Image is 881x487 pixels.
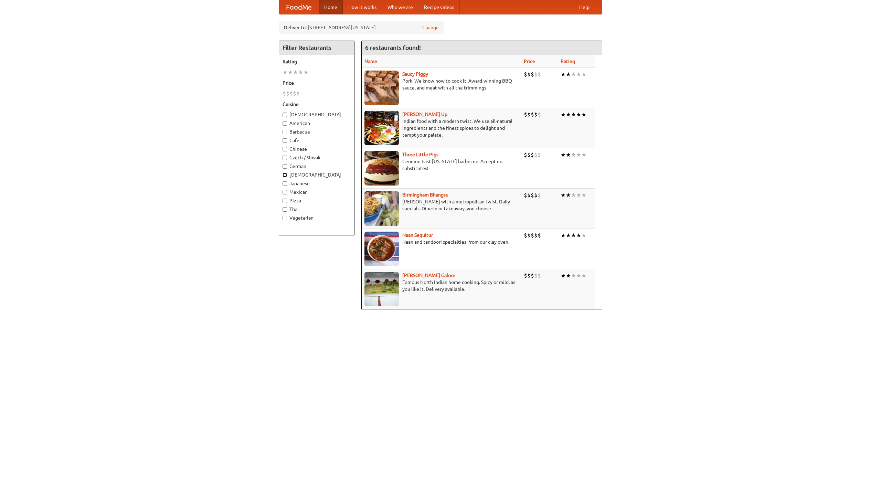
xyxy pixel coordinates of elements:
[283,68,288,76] li: ★
[402,152,438,157] a: Three Little Pigs
[283,137,351,144] label: Cafe
[364,111,399,145] img: curryup.jpg
[364,151,399,186] img: littlepigs.jpg
[293,68,298,76] li: ★
[319,0,343,14] a: Home
[534,232,538,239] li: $
[531,232,534,239] li: $
[581,272,586,279] li: ★
[566,71,571,78] li: ★
[283,206,351,213] label: Thai
[566,191,571,199] li: ★
[283,130,287,134] input: Barbecue
[283,121,287,126] input: American
[283,207,287,212] input: Thai
[531,71,534,78] li: $
[524,232,527,239] li: $
[538,111,541,118] li: $
[283,173,287,177] input: [DEMOGRAPHIC_DATA]
[283,156,287,160] input: Czech / Slovak
[566,111,571,118] li: ★
[283,171,351,178] label: [DEMOGRAPHIC_DATA]
[524,151,527,159] li: $
[279,0,319,14] a: FoodMe
[283,138,287,143] input: Cafe
[566,272,571,279] li: ★
[283,197,351,204] label: Pizza
[524,59,535,64] a: Price
[286,90,289,97] li: $
[576,71,581,78] li: ★
[527,191,531,199] li: $
[561,111,566,118] li: ★
[364,232,399,266] img: naansequitur.jpg
[576,272,581,279] li: ★
[534,71,538,78] li: $
[576,111,581,118] li: ★
[538,191,541,199] li: $
[524,191,527,199] li: $
[571,232,576,239] li: ★
[561,71,566,78] li: ★
[538,71,541,78] li: $
[382,0,418,14] a: Who we are
[581,111,586,118] li: ★
[402,71,428,77] b: Saucy Piggy
[524,272,527,279] li: $
[283,58,351,65] h5: Rating
[283,181,287,186] input: Japanese
[279,41,354,55] h4: Filter Restaurants
[571,71,576,78] li: ★
[343,0,382,14] a: How it works
[288,68,293,76] li: ★
[534,191,538,199] li: $
[283,216,287,220] input: Vegetarian
[524,71,527,78] li: $
[303,68,308,76] li: ★
[279,21,444,34] div: Deliver to: [STREET_ADDRESS][US_STATE]
[527,272,531,279] li: $
[283,147,287,151] input: Chinese
[561,232,566,239] li: ★
[283,113,287,117] input: [DEMOGRAPHIC_DATA]
[402,273,455,278] a: [PERSON_NAME] Galore
[581,232,586,239] li: ★
[527,151,531,159] li: $
[283,154,351,161] label: Czech / Slovak
[283,101,351,108] h5: Cuisine
[576,151,581,159] li: ★
[364,77,518,91] p: Pork. We know how to cook it. Award-winning BBQ sauce, and meat with all the trimmings.
[531,191,534,199] li: $
[581,191,586,199] li: ★
[364,239,518,245] p: Naan and tandoori specialties, from our clay oven.
[364,158,518,172] p: Genuine East [US_STATE] barbecue. Accept no substitutes!
[527,111,531,118] li: $
[581,71,586,78] li: ★
[283,164,287,169] input: German
[566,232,571,239] li: ★
[571,111,576,118] li: ★
[561,59,575,64] a: Rating
[364,118,518,138] p: Indian food with a modern twist. We use all-natural ingredients and the finest spices to delight ...
[574,0,595,14] a: Help
[283,214,351,221] label: Vegetarian
[283,180,351,187] label: Japanese
[402,192,448,198] b: Birmingham Bhangra
[364,71,399,105] img: saucy.jpg
[283,163,351,170] label: German
[566,151,571,159] li: ★
[402,232,433,238] a: Naan Sequitur
[534,111,538,118] li: $
[283,199,287,203] input: Pizza
[531,151,534,159] li: $
[402,112,447,117] b: [PERSON_NAME] Up
[538,272,541,279] li: $
[283,90,286,97] li: $
[364,59,377,64] a: Name
[576,191,581,199] li: ★
[531,272,534,279] li: $
[571,151,576,159] li: ★
[293,90,296,97] li: $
